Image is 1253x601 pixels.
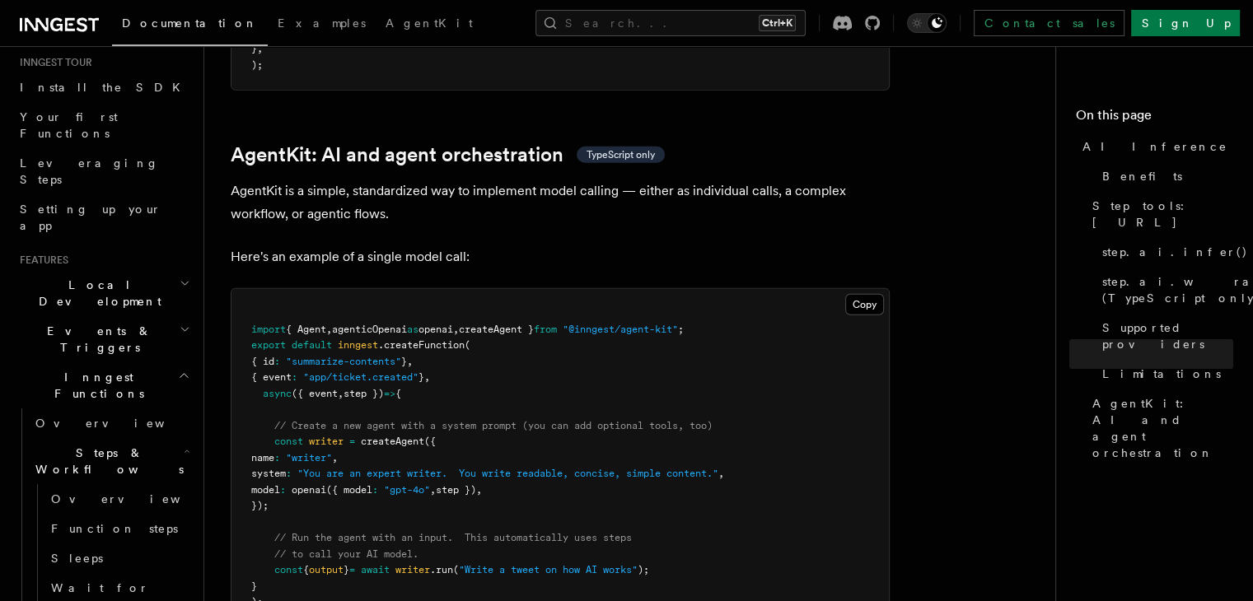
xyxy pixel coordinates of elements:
a: Supported providers [1096,313,1233,359]
span: const [274,564,303,575]
span: Inngest tour [13,56,92,69]
span: step }) [436,484,476,496]
span: => [384,388,395,399]
span: Benefits [1102,168,1182,184]
span: await [361,564,390,575]
a: Sign Up [1131,10,1240,36]
span: ; [678,324,684,335]
span: .run [430,564,453,575]
a: Step tools: [URL] [1086,191,1233,237]
a: AgentKit: AI and agent orchestrationTypeScript only [231,143,665,166]
button: Search...Ctrl+K [535,10,806,36]
span: "gpt-4o" [384,484,430,496]
span: Overview [35,417,205,430]
span: step.ai.infer() [1102,244,1248,260]
span: as [407,324,418,335]
span: }); [251,500,269,511]
span: , [430,484,436,496]
button: Copy [845,294,884,315]
p: AgentKit is a simple, standardized way to implement model calling — either as individual calls, a... [231,179,890,226]
span: } [344,564,349,575]
span: : [274,452,280,464]
span: , [476,484,482,496]
span: // to call your AI model. [274,548,418,560]
span: : [280,484,286,496]
a: Install the SDK [13,72,194,102]
span: , [257,43,263,54]
span: : [372,484,378,496]
span: : [286,468,292,479]
span: // Create a new agent with a system prompt (you can add optional tools, too) [274,420,713,431]
span: Examples [278,16,366,30]
a: Overview [29,408,194,438]
a: Sleeps [44,543,194,573]
button: Inngest Functions [13,362,194,408]
span: Your first Functions [20,110,118,140]
span: system [251,468,286,479]
a: step.ai.wrap() (TypeScript only) [1096,267,1233,313]
span: { Agent [286,324,326,335]
span: // Run the agent with an input. This automatically uses steps [274,532,632,543]
a: Examples [268,5,376,44]
span: , [718,468,724,479]
button: Events & Triggers [13,316,194,362]
span: , [453,324,459,335]
span: name [251,452,274,464]
span: ( [453,564,459,575]
span: AgentKit: AI and agent orchestration [1092,395,1233,461]
span: ({ [424,436,436,447]
span: , [326,324,332,335]
span: const [274,436,303,447]
span: default [292,339,332,351]
a: AgentKit [376,5,483,44]
span: TypeScript only [587,148,655,161]
span: import [251,324,286,335]
span: , [332,452,338,464]
span: Step tools: [URL] [1092,198,1233,231]
span: : [274,356,280,367]
a: step.ai.infer() [1096,237,1233,267]
span: from [534,324,557,335]
span: Limitations [1102,366,1221,382]
span: output [309,564,344,575]
span: step }) [344,388,384,399]
span: Supported providers [1102,319,1233,352]
span: ); [251,59,263,71]
span: ({ event [292,388,338,399]
span: } [418,371,424,383]
span: "Write a tweet on how AI works" [459,564,638,575]
a: Benefits [1096,161,1233,191]
span: createAgent [361,436,424,447]
span: Events & Triggers [13,323,180,356]
span: , [424,371,430,383]
span: { [395,388,401,399]
a: Your first Functions [13,102,194,148]
span: Leveraging Steps [20,156,159,186]
span: Inngest Functions [13,369,178,402]
span: Features [13,254,68,267]
a: Setting up your app [13,194,194,240]
a: Contact sales [974,10,1124,36]
span: AI Inference [1082,138,1227,155]
span: openai [292,484,326,496]
span: Sleeps [51,552,103,565]
span: createAgent } [459,324,534,335]
span: AgentKit [386,16,473,30]
span: ({ model [326,484,372,496]
span: "writer" [286,452,332,464]
span: , [407,356,413,367]
span: = [349,564,355,575]
kbd: Ctrl+K [759,15,796,31]
span: Steps & Workflows [29,445,184,478]
span: = [349,436,355,447]
span: Documentation [122,16,258,30]
span: } [251,580,257,592]
span: inngest [338,339,378,351]
span: ); [638,564,649,575]
span: { event [251,371,292,383]
span: Install the SDK [20,81,190,94]
button: Toggle dark mode [907,13,947,33]
span: { [303,564,309,575]
span: export [251,339,286,351]
span: "app/ticket.created" [303,371,418,383]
